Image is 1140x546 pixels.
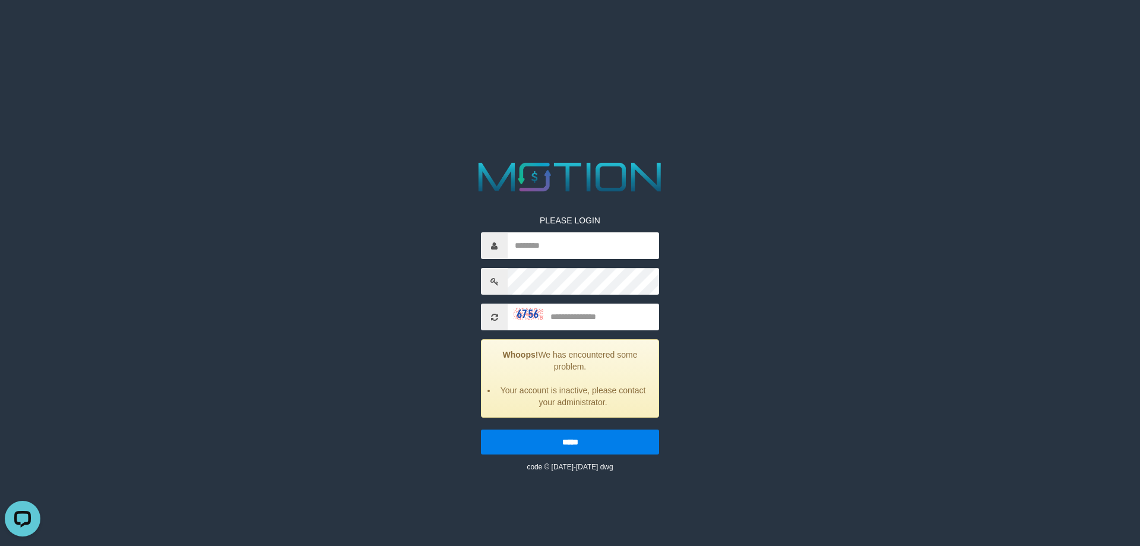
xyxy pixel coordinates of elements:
[496,384,650,408] li: Your account is inactive, please contact your administrator.
[481,339,659,418] div: We has encountered some problem.
[5,5,40,40] button: Open LiveChat chat widget
[527,463,613,471] small: code © [DATE]-[DATE] dwg
[470,157,670,197] img: MOTION_logo.png
[481,214,659,226] p: PLEASE LOGIN
[503,350,539,359] strong: Whoops!
[514,308,543,320] img: captcha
